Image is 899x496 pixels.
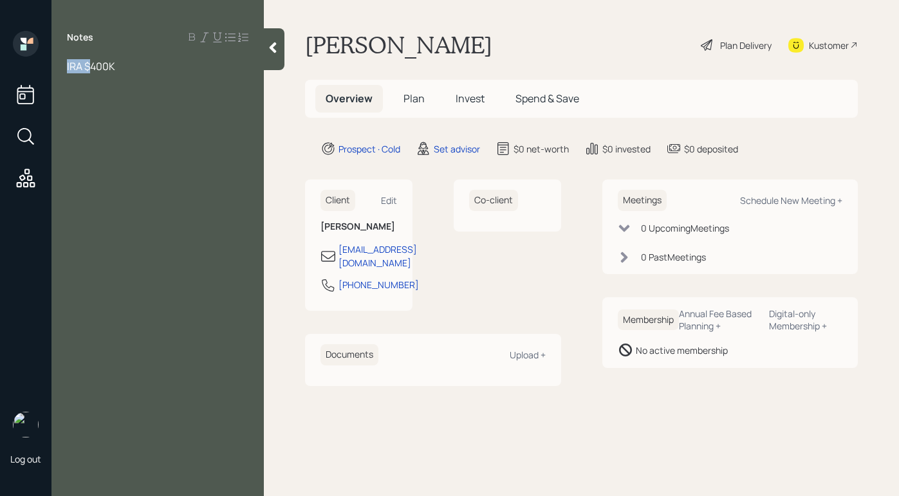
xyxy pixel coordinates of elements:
h6: Co-client [469,190,518,211]
div: 0 Upcoming Meeting s [641,221,729,235]
h6: Membership [618,309,679,331]
h6: Meetings [618,190,667,211]
div: $0 deposited [684,142,738,156]
div: Kustomer [809,39,849,52]
label: Notes [67,31,93,44]
div: Annual Fee Based Planning + [679,308,759,332]
h1: [PERSON_NAME] [305,31,492,59]
div: No active membership [636,344,728,357]
h6: Documents [320,344,378,365]
div: Plan Delivery [720,39,772,52]
span: Invest [456,91,485,106]
img: aleksandra-headshot.png [13,412,39,437]
div: Prospect · Cold [338,142,400,156]
div: 0 Past Meeting s [641,250,706,264]
h6: [PERSON_NAME] [320,221,397,232]
div: Upload + [510,349,546,361]
div: Schedule New Meeting + [740,194,842,207]
div: Digital-only Membership + [769,308,842,332]
span: Plan [403,91,425,106]
h6: Client [320,190,355,211]
div: Edit [381,194,397,207]
div: $0 invested [602,142,651,156]
span: IRA $400K [67,59,115,73]
div: [PHONE_NUMBER] [338,278,419,291]
div: Set advisor [434,142,480,156]
div: Log out [10,453,41,465]
span: Spend & Save [515,91,579,106]
div: [EMAIL_ADDRESS][DOMAIN_NAME] [338,243,417,270]
div: $0 net-worth [514,142,569,156]
span: Overview [326,91,373,106]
